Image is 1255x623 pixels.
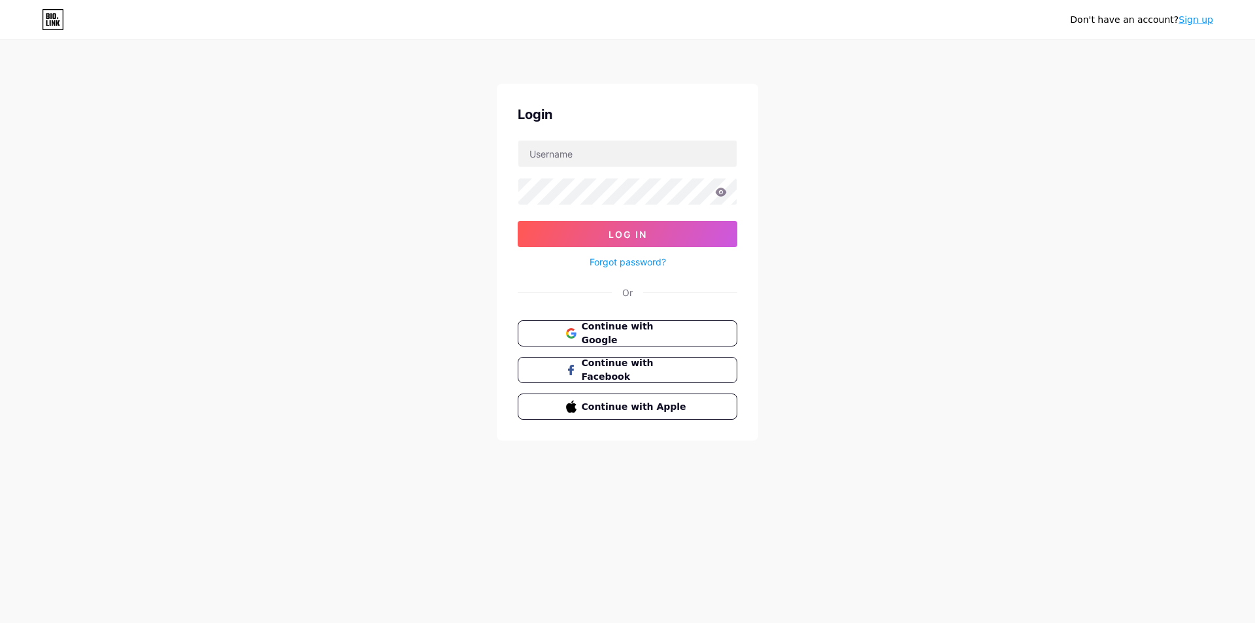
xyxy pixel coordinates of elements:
[582,320,690,347] span: Continue with Google
[518,394,737,420] button: Continue with Apple
[518,221,737,247] button: Log In
[582,356,690,384] span: Continue with Facebook
[1070,13,1213,27] div: Don't have an account?
[518,320,737,346] button: Continue with Google
[622,286,633,299] div: Or
[518,141,737,167] input: Username
[590,255,666,269] a: Forgot password?
[518,357,737,383] button: Continue with Facebook
[518,105,737,124] div: Login
[582,400,690,414] span: Continue with Apple
[1179,14,1213,25] a: Sign up
[609,229,647,240] span: Log In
